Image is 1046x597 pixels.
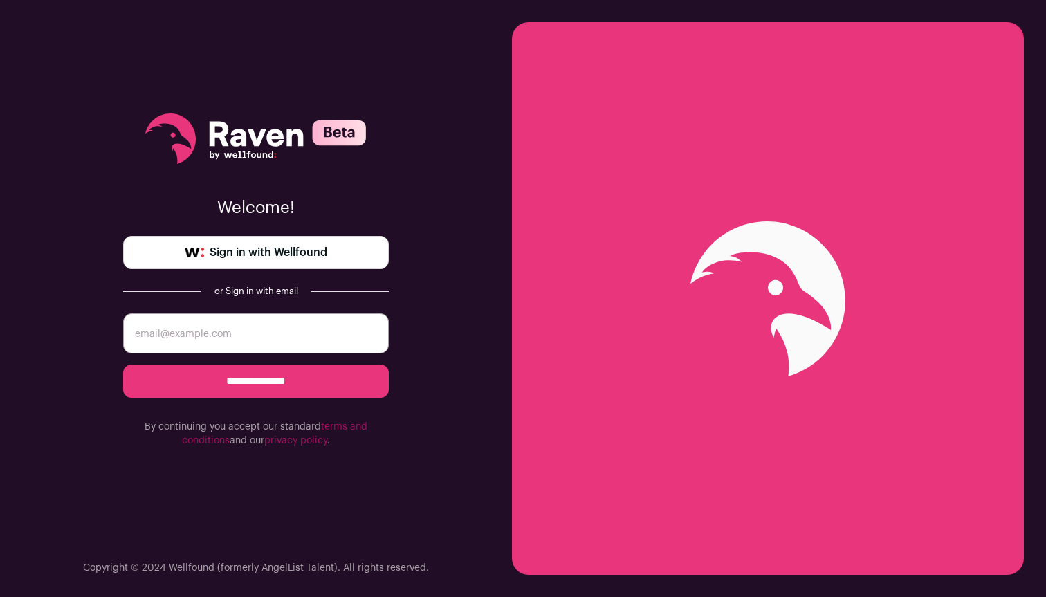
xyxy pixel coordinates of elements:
div: or Sign in with email [212,286,300,297]
p: By continuing you accept our standard and our . [123,420,389,448]
span: Sign in with Wellfound [210,244,327,261]
input: email@example.com [123,313,389,353]
p: Copyright © 2024 Wellfound (formerly AngelList Talent). All rights reserved. [83,561,429,575]
p: Welcome! [123,197,389,219]
a: Sign in with Wellfound [123,236,389,269]
a: privacy policy [264,436,327,446]
img: wellfound-symbol-flush-black-fb3c872781a75f747ccb3a119075da62bfe97bd399995f84a933054e44a575c4.png [185,248,204,257]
